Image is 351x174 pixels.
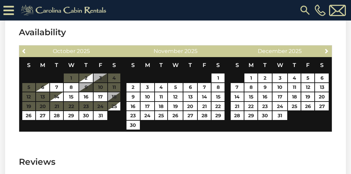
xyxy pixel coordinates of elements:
[301,92,314,101] a: 19
[273,73,287,82] a: 3
[131,62,135,68] span: Sunday
[55,62,58,68] span: Tuesday
[108,102,121,111] a: 25
[249,62,254,68] span: Monday
[289,48,302,54] span: 2025
[36,111,50,120] a: 27
[141,111,154,120] a: 24
[288,83,301,92] a: 11
[203,62,206,68] span: Friday
[315,92,329,101] a: 20
[258,102,272,111] a: 23
[216,62,220,68] span: Saturday
[299,4,311,16] img: search-regular.svg
[231,111,244,120] a: 28
[155,102,167,111] a: 18
[293,62,296,68] span: Thursday
[244,92,257,101] a: 15
[183,92,197,101] a: 13
[22,48,27,54] span: Previous
[79,92,93,101] a: 16
[50,83,63,92] a: 7
[126,83,140,92] a: 2
[211,102,225,111] a: 22
[99,62,102,68] span: Friday
[64,83,78,92] a: 8
[258,83,272,92] a: 9
[315,83,329,92] a: 13
[183,83,197,92] a: 6
[141,83,154,92] a: 3
[258,48,287,54] span: December
[183,111,197,120] a: 27
[20,46,28,55] a: Previous
[64,111,78,120] a: 29
[231,83,244,92] a: 7
[263,62,267,68] span: Tuesday
[258,111,272,120] a: 30
[168,102,183,111] a: 19
[301,102,314,111] a: 26
[168,83,183,92] a: 5
[126,102,140,111] a: 16
[273,111,287,120] a: 31
[323,46,331,55] a: Next
[198,92,211,101] a: 14
[244,83,257,92] a: 8
[36,83,50,92] a: 6
[235,62,239,68] span: Sunday
[273,92,287,101] a: 17
[84,62,88,68] span: Thursday
[141,92,154,101] a: 10
[320,62,324,68] span: Saturday
[94,92,107,101] a: 17
[273,102,287,111] a: 24
[198,111,211,120] a: 28
[64,92,78,101] a: 15
[183,102,197,111] a: 20
[50,111,63,120] a: 28
[184,48,197,54] span: 2025
[40,62,45,68] span: Monday
[168,92,183,101] a: 12
[244,102,257,111] a: 22
[315,73,329,82] a: 6
[79,73,93,82] a: 2
[172,62,179,68] span: Wednesday
[324,48,329,54] span: Next
[126,121,140,130] a: 30
[198,83,211,92] a: 7
[211,83,225,92] a: 8
[155,111,167,120] a: 25
[145,62,150,68] span: Monday
[79,111,93,120] a: 30
[94,111,107,120] a: 31
[301,83,314,92] a: 12
[288,73,301,82] a: 4
[155,83,167,92] a: 4
[154,48,183,54] span: November
[112,62,116,68] span: Saturday
[313,4,327,16] a: [PHONE_NUMBER]
[231,92,244,101] a: 14
[198,102,211,111] a: 21
[258,73,272,82] a: 2
[189,62,192,68] span: Thursday
[22,111,35,120] a: 26
[53,48,75,54] span: October
[19,156,332,168] h3: Reviews
[126,92,140,101] a: 9
[50,92,63,101] a: 14
[141,102,154,111] a: 17
[19,26,332,38] h3: Availability
[231,102,244,111] a: 21
[277,62,283,68] span: Wednesday
[211,73,225,82] a: 1
[17,3,112,17] img: Khaki-logo.png
[126,111,140,120] a: 23
[168,111,183,120] a: 26
[159,62,163,68] span: Tuesday
[288,92,301,101] a: 18
[211,92,225,101] a: 15
[301,73,314,82] a: 5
